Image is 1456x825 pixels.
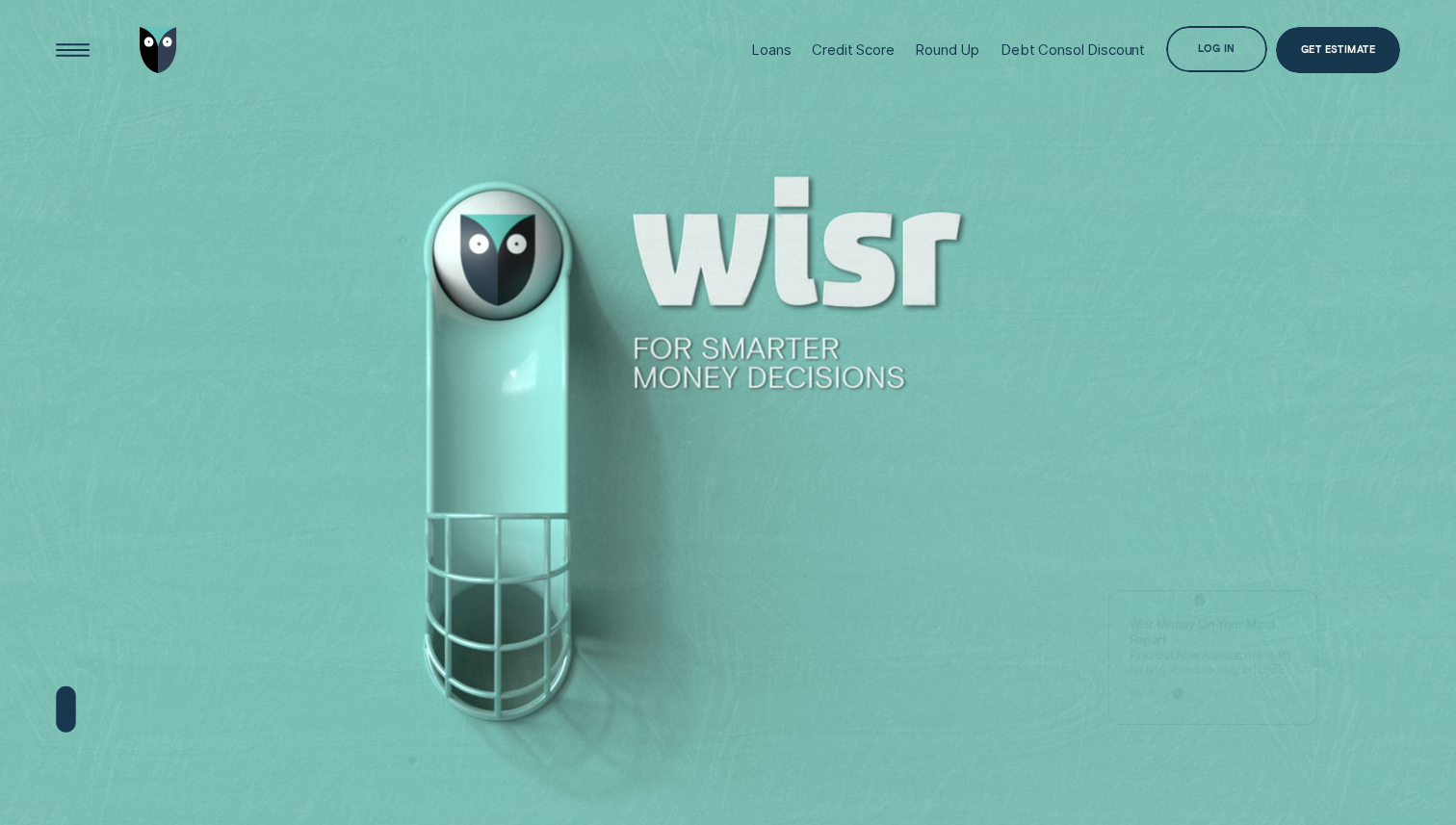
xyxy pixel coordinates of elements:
strong: Wisr Money On Your Mind Report [1130,616,1274,647]
a: Get Estimate [1276,27,1401,72]
span: Learn more [1130,689,1169,699]
img: Wisr [140,27,177,72]
div: Round Up [915,41,979,59]
a: Wisr Money On Your Mind ReportFind out how Aussies are really feeling about money in [DATE].Learn... [1107,590,1317,725]
button: Log in [1166,26,1267,71]
button: Open Menu [50,27,95,72]
div: Debt Consol Discount [1001,41,1145,59]
p: Find out how Aussies are really feeling about money in [DATE]. [1130,616,1297,678]
div: Credit Score [812,41,894,59]
div: Loans [751,41,791,59]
